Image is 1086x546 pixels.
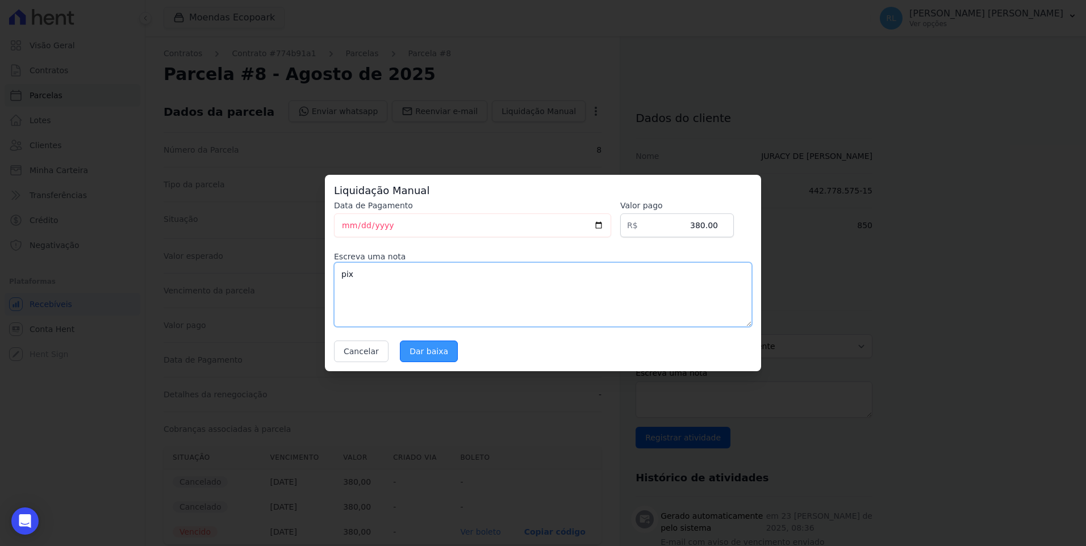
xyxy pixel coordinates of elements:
[334,251,752,262] label: Escreva uma nota
[400,341,458,362] input: Dar baixa
[334,200,611,211] label: Data de Pagamento
[334,341,389,362] button: Cancelar
[11,507,39,535] div: Open Intercom Messenger
[620,200,734,211] label: Valor pago
[334,184,752,198] h3: Liquidação Manual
